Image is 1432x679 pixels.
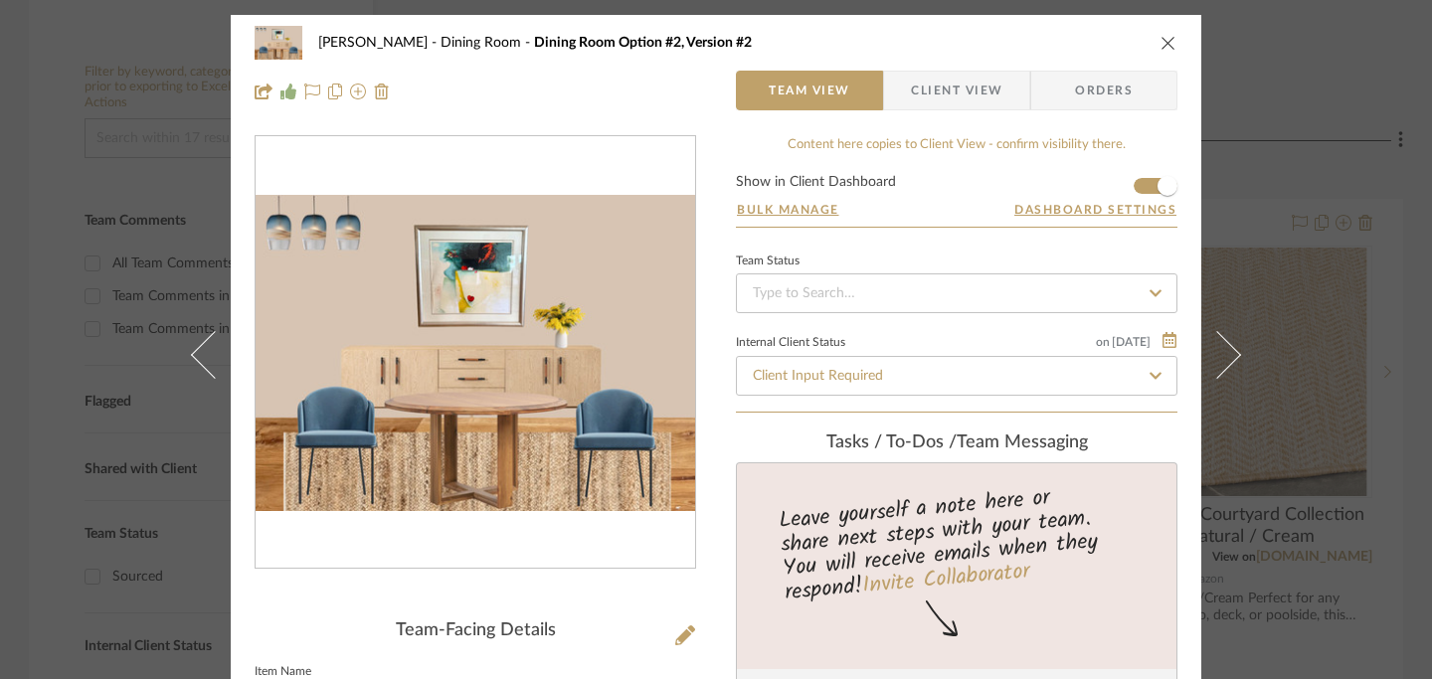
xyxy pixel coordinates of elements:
[374,84,390,99] img: Remove from project
[736,273,1177,313] input: Type to Search…
[1013,201,1177,219] button: Dashboard Settings
[736,356,1177,396] input: Type to Search…
[861,554,1031,603] a: Invite Collaborator
[736,201,840,219] button: Bulk Manage
[826,433,957,451] span: Tasks / To-Dos /
[736,432,1177,454] div: team Messaging
[736,135,1177,155] div: Content here copies to Client View - confirm visibility there.
[441,36,534,50] span: Dining Room
[736,338,845,348] div: Internal Client Status
[255,23,302,63] img: 4a077721-43ce-4654-a005-4cf2731bc6e9_48x40.jpg
[255,667,311,677] label: Item Name
[736,256,800,266] div: Team Status
[318,36,441,50] span: [PERSON_NAME]
[256,195,695,511] div: 0
[769,71,850,110] span: Team View
[911,71,1002,110] span: Client View
[1110,335,1153,349] span: [DATE]
[534,36,752,50] span: Dining Room Option #2, Version #2
[1096,336,1110,348] span: on
[1160,34,1177,52] button: close
[255,620,696,642] div: Team-Facing Details
[734,476,1180,609] div: Leave yourself a note here or share next steps with your team. You will receive emails when they ...
[256,195,695,511] img: 4a077721-43ce-4654-a005-4cf2731bc6e9_436x436.jpg
[1053,71,1155,110] span: Orders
